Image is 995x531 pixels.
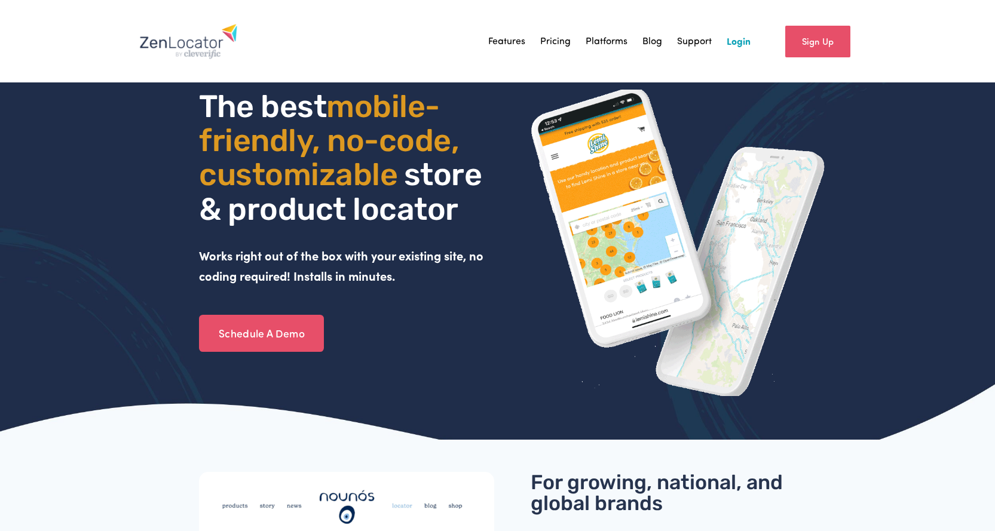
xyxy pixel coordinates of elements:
[199,315,324,352] a: Schedule A Demo
[199,156,488,227] span: store & product locator
[199,247,486,284] strong: Works right out of the box with your existing site, no coding required! Installs in minutes.
[531,470,788,516] span: For growing, national, and global brands
[139,23,238,59] img: Zenlocator
[642,32,662,50] a: Blog
[677,32,712,50] a: Support
[727,32,751,50] a: Login
[199,88,326,125] span: The best
[531,90,826,396] img: ZenLocator phone mockup gif
[540,32,571,50] a: Pricing
[785,26,850,57] a: Sign Up
[488,32,525,50] a: Features
[586,32,627,50] a: Platforms
[199,88,466,193] span: mobile- friendly, no-code, customizable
